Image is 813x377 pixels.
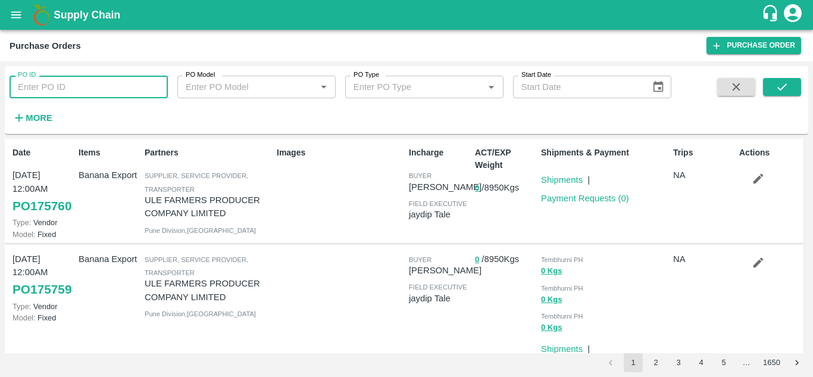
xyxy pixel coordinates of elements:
[316,79,332,95] button: Open
[409,208,470,221] p: jaydip Tale
[409,172,431,179] span: buyer
[692,353,711,372] button: Go to page 4
[12,302,31,311] span: Type:
[145,194,272,220] p: ULE FARMERS PRODUCER COMPANY LIMITED
[18,70,36,80] label: PO ID
[12,218,31,227] span: Type:
[26,113,52,123] strong: More
[12,253,74,279] p: [DATE] 12:00AM
[541,147,668,159] p: Shipments & Payment
[186,70,215,80] label: PO Model
[737,357,756,369] div: …
[599,353,808,372] nav: pagination navigation
[475,253,479,267] button: 0
[409,147,470,159] p: Incharge
[145,172,248,192] span: Supplier, Service Provider, Transporter
[145,227,256,234] span: Pune Division , [GEOGRAPHIC_DATA]
[277,147,404,159] p: Images
[475,182,479,195] button: 0
[145,277,272,304] p: ULE FARMERS PRODUCER COMPANY LIMITED
[12,313,35,322] span: Model:
[12,217,74,228] p: Vendor
[541,264,562,278] button: 0 Kgs
[669,353,688,372] button: Go to page 3
[759,353,784,372] button: Go to page 1650
[475,147,536,172] p: ACT/EXP Weight
[782,2,803,27] div: account of current user
[475,181,536,195] p: / 8950 Kgs
[12,279,71,300] a: PO175759
[541,256,583,263] span: Tembhurni PH
[673,147,734,159] p: Trips
[12,147,74,159] p: Date
[483,79,499,95] button: Open
[541,194,629,203] a: Payment Requests (0)
[12,229,74,240] p: Fixed
[2,1,30,29] button: open drawer
[10,108,55,128] button: More
[12,195,71,217] a: PO175760
[12,230,35,239] span: Model:
[673,253,734,266] p: NA
[354,70,379,80] label: PO Type
[541,293,562,307] button: 0 Kgs
[541,313,583,320] span: Tembhurni PH
[12,312,74,323] p: Fixed
[646,353,665,372] button: Go to page 2
[409,283,467,291] span: field executive
[54,7,761,23] a: Supply Chain
[79,253,140,266] p: Banana Export
[145,256,248,276] span: Supplier, Service Provider, Transporter
[714,353,733,372] button: Go to page 5
[145,147,272,159] p: Partners
[761,4,782,26] div: customer-support
[583,169,590,186] div: |
[583,338,590,356] div: |
[647,76,670,98] button: Choose date
[541,285,583,292] span: Tembhurni PH
[787,353,806,372] button: Go to next page
[10,38,81,54] div: Purchase Orders
[181,79,312,95] input: Enter PO Model
[409,200,467,207] span: field executive
[541,344,583,354] a: Shipments
[409,264,481,277] p: [PERSON_NAME]
[706,37,801,54] a: Purchase Order
[475,253,536,266] p: / 8950 Kgs
[541,175,583,185] a: Shipments
[54,9,120,21] b: Supply Chain
[409,292,470,305] p: jaydip Tale
[409,180,481,194] p: [PERSON_NAME]
[79,147,140,159] p: Items
[349,79,480,95] input: Enter PO Type
[12,301,74,312] p: Vendor
[79,169,140,182] p: Banana Export
[673,169,734,182] p: NA
[12,169,74,195] p: [DATE] 12:00AM
[409,256,431,263] span: buyer
[145,310,256,317] span: Pune Division , [GEOGRAPHIC_DATA]
[513,76,643,98] input: Start Date
[30,3,54,27] img: logo
[624,353,643,372] button: page 1
[739,147,801,159] p: Actions
[10,76,168,98] input: Enter PO ID
[541,321,562,335] button: 0 Kgs
[521,70,551,80] label: Start Date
